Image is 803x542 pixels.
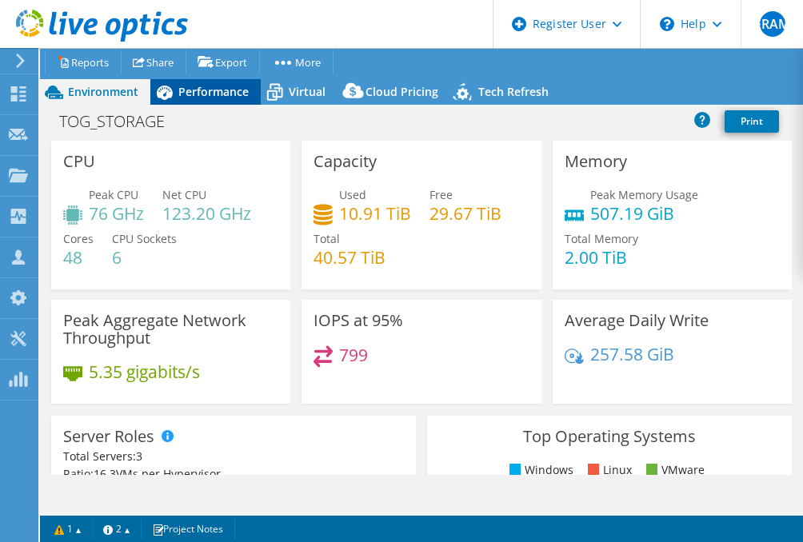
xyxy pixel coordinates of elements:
a: More [259,50,334,74]
h3: Capacity [314,153,377,170]
div: Total Servers: [63,448,234,465]
li: Linux [584,461,632,479]
h4: 123.20 GHz [162,205,251,222]
span: Peak CPU [89,187,138,202]
h4: 5.35 gigabits/s [89,363,200,381]
h4: 2.00 TiB [565,249,638,266]
h4: 29.67 TiB [429,205,501,222]
a: Print [725,110,779,133]
span: Free [429,187,453,202]
h4: 40.57 TiB [314,249,386,266]
span: Total [314,231,340,246]
h4: 48 [63,249,94,266]
li: Windows [505,461,573,479]
h4: 799 [339,346,368,364]
h3: Server Roles [63,428,154,445]
span: CPU Sockets [112,231,177,246]
h4: 6 [112,249,177,266]
h4: 257.58 GiB [590,345,674,363]
span: Total Memory [565,231,638,246]
li: VMware [642,461,705,479]
a: 1 [43,519,93,539]
h4: 76 GHz [89,205,144,222]
h3: Memory [565,153,627,170]
h3: Average Daily Write [565,312,709,329]
a: 2 [92,519,142,539]
span: ERAM [760,11,785,37]
svg: \n [660,17,674,31]
h3: Top Operating Systems [439,428,780,445]
a: Project Notes [141,519,235,539]
span: Net CPU [162,187,206,202]
span: Virtual [289,84,326,99]
span: Peak Memory Usage [590,187,698,202]
span: Cloud Pricing [366,84,438,99]
span: 16.3 [94,466,116,481]
h4: 507.19 GiB [590,205,698,222]
span: Environment [68,84,138,99]
span: Used [339,187,366,202]
span: Performance [178,84,249,99]
h3: CPU [63,153,95,170]
span: Cores [63,231,94,246]
span: Tech Refresh [478,84,549,99]
a: Reports [45,50,122,74]
a: Export [186,50,260,74]
h4: 10.91 TiB [339,205,411,222]
span: 3 [136,448,142,464]
div: Ratio: VMs per Hypervisor [63,465,404,483]
h1: TOG_STORAGE [52,113,190,130]
a: Share [121,50,186,74]
h3: IOPS at 95% [314,312,403,329]
h3: Peak Aggregate Network Throughput [63,312,278,347]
